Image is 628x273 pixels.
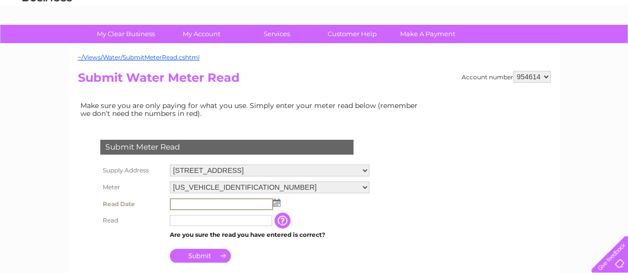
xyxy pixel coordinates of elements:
[170,249,231,263] input: Submit
[273,199,280,207] img: ...
[160,25,242,43] a: My Account
[80,5,549,48] div: Clear Business is a trading name of Verastar Limited (registered in [GEOGRAPHIC_DATA] No. 3667643...
[167,228,372,241] td: Are you sure the read you have entered is correct?
[506,42,536,50] a: Telecoms
[78,99,425,120] td: Make sure you are only paying for what you use. Simply enter your meter read below (remember we d...
[100,140,353,155] div: Submit Meter Read
[311,25,393,43] a: Customer Help
[78,71,551,90] h2: Submit Water Meter Read
[85,25,167,43] a: My Clear Business
[478,42,500,50] a: Energy
[98,179,167,196] th: Meter
[275,213,292,228] input: Information
[98,196,167,213] th: Read Date
[542,42,556,50] a: Blog
[453,42,472,50] a: Water
[98,213,167,228] th: Read
[387,25,469,43] a: Make A Payment
[441,5,509,17] a: 0333 014 3131
[462,71,551,83] div: Account number
[78,54,200,61] a: ~/Views/Water/SubmitMeterRead.cshtml
[22,26,72,56] img: logo.png
[595,42,619,50] a: Log out
[562,42,586,50] a: Contact
[236,25,318,43] a: Services
[98,162,167,179] th: Supply Address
